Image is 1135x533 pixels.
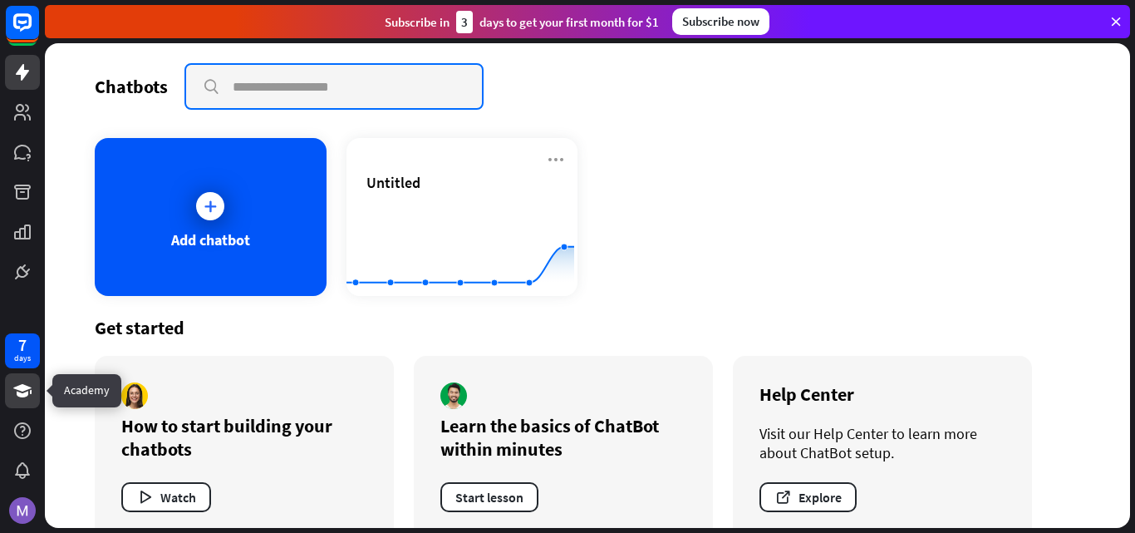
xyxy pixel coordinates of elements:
[672,8,769,35] div: Subscribe now
[440,382,467,409] img: author
[18,338,27,353] div: 7
[121,414,367,461] div: How to start building your chatbots
[440,414,686,461] div: Learn the basics of ChatBot within minutes
[13,7,63,57] button: Open LiveChat chat widget
[366,173,420,192] span: Untitled
[456,11,473,33] div: 3
[759,424,1005,462] div: Visit our Help Center to learn more about ChatBot setup.
[759,482,857,512] button: Explore
[95,316,1080,339] div: Get started
[5,333,40,368] a: 7 days
[14,353,31,364] div: days
[121,482,211,512] button: Watch
[95,75,168,98] div: Chatbots
[440,482,538,512] button: Start lesson
[759,382,1005,406] div: Help Center
[121,382,148,409] img: author
[171,230,250,249] div: Add chatbot
[385,11,659,33] div: Subscribe in days to get your first month for $1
